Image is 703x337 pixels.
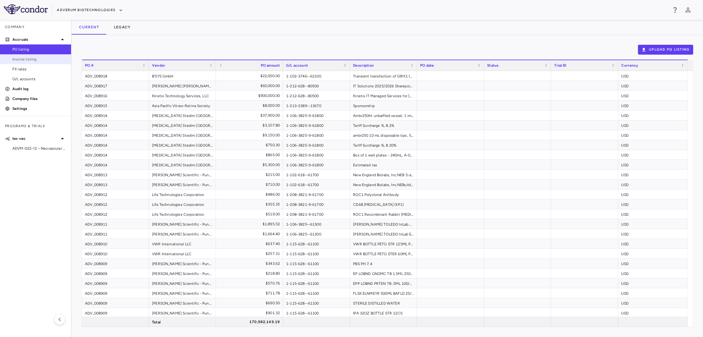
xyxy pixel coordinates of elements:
[618,298,688,308] div: USD
[350,160,417,169] div: Estimated tax
[57,5,123,15] button: Adverum Biotechnologies
[221,199,280,209] div: $355.35
[283,229,350,239] div: 1-106-3825--61300
[82,170,149,179] div: ADV_008913
[350,199,417,209] div: CD68 [MEDICAL_DATA] (KP1)
[149,189,216,199] div: Life Technologies Corporation
[12,106,66,111] p: Settings
[350,110,417,120] div: Ambr250ht unbaffled vessel, 1 impeller, pack of 6, 001-5G37
[82,110,149,120] div: ADV_008914
[621,63,638,68] span: Currency
[350,140,417,150] div: Tariff Surcharge %, 8.20%
[350,81,417,90] div: IT Solutions 2025/2026 Sharepoint and DBA Managed Services
[221,308,280,318] div: $901.32
[283,91,350,100] div: 1-212-628--80500
[149,298,216,308] div: [PERSON_NAME] Scientific - Punchout
[618,81,688,90] div: USD
[350,278,417,288] div: EPP LOBND PRTEN TB .5ML 100/PK
[221,71,280,81] div: $22,000.00
[149,249,216,258] div: VWR International LLC
[350,259,417,268] div: PBS PH 7.4
[283,249,350,258] div: 1-115-628--61100
[221,120,280,130] div: $3,107.80
[149,170,216,179] div: [PERSON_NAME] Scientific - Punchout
[283,189,350,199] div: 1-208-3821-9-61700
[12,76,66,82] span: G/L accounts
[149,91,216,100] div: Kinetix Technology Services, LLC
[221,140,280,150] div: $750.30
[221,298,280,308] div: $690.50
[618,219,688,229] div: USD
[350,170,417,179] div: New England Biolabs, Inc.NEB 5-alpha Competent [MEDICAL_DATA] (High Efficiency) – 20 x 0.05 ml/tube
[350,180,417,189] div: New England Biolabs, Inc.NEBuilder HiFi DNA Assembly Master Mix – 50 reactions
[149,101,216,110] div: Asia Pacific Vitreo-Retina Society
[283,278,350,288] div: 1-115-628--61100
[82,160,149,169] div: ADV_008914
[618,71,688,81] div: USD
[221,229,280,239] div: $1,664.40
[350,219,417,229] div: [PERSON_NAME] TOLEDO InLab Conductivity Benchtop Probes
[283,150,350,160] div: 1-106-3825-9-61800
[12,56,66,62] span: Invoice listing
[618,259,688,268] div: USD
[283,110,350,120] div: 1-106-3825-9-61800
[82,259,149,268] div: ADV_008909
[149,278,216,288] div: [PERSON_NAME] Scientific - Punchout
[149,317,216,327] div: Total
[618,308,688,318] div: USD
[107,20,138,35] button: Legacy
[82,199,149,209] div: ADV_008912
[149,288,216,298] div: [PERSON_NAME] Scientific - Punchout
[221,81,280,91] div: $60,000.00
[221,189,280,199] div: $486.00
[85,63,94,68] span: PO #
[283,308,350,318] div: 1-115-628--61100
[82,189,149,199] div: ADV_008912
[618,170,688,179] div: USD
[350,308,417,318] div: IPA 32OZ BOTTLE STR 12CS
[283,160,350,169] div: 1-106-3825-9-61800
[82,229,149,239] div: ADV_008911
[283,120,350,130] div: 1-106-3825-9-61800
[221,268,280,278] div: $218.80
[350,268,417,278] div: EP LOBND GNOMC TB 1.5ML 250/PK
[618,160,688,169] div: USD
[283,209,350,219] div: 1-208-3821-9-61700
[149,199,216,209] div: Life Technologies Corporation
[152,63,165,68] span: Vendor
[221,317,280,327] div: 170,982,149.19
[149,239,216,248] div: VWR International LLC
[72,20,107,35] button: Current
[221,249,280,259] div: $257.31
[350,91,417,100] div: Kinetix IT Managed Services for [DATE] thru [DATE]
[82,239,149,248] div: ADV_008910
[283,298,350,308] div: 1-115-628--61100
[82,91,149,100] div: ADV_008916
[350,298,417,308] div: STERILE DISTILLED WATER
[350,150,417,160] div: Box of 1 well plates - 240mL, A-0068
[283,180,350,189] div: 1-102-618--61700
[149,110,216,120] div: [MEDICAL_DATA] Stedim [GEOGRAPHIC_DATA], Inc.
[82,288,149,298] div: ADV_008909
[12,37,59,42] p: Accruals
[82,249,149,258] div: ADV_008910
[149,219,216,229] div: [PERSON_NAME] Scientific - Punchout
[149,81,216,90] div: [PERSON_NAME] [PERSON_NAME] Solutions, Inc. dba I.T. Solutions, Inc.
[350,249,417,258] div: VWR BOTTLE PETG STER 60ML PK24
[12,66,66,72] span: FX rates
[638,45,693,55] button: Upload PO Listing
[82,130,149,140] div: ADV_008914
[82,180,149,189] div: ADV_008913
[283,170,350,179] div: 1-102-618--61700
[82,268,149,278] div: ADV_008909
[353,63,374,68] span: Description
[149,140,216,150] div: [MEDICAL_DATA] Stedim [GEOGRAPHIC_DATA], Inc.
[149,259,216,268] div: [PERSON_NAME] Scientific - Punchout
[82,219,149,229] div: ADV_008911
[618,101,688,110] div: USD
[221,130,280,140] div: $9,150.00
[82,140,149,150] div: ADV_008914
[221,180,280,189] div: $710.00
[221,91,280,101] div: $900,000.00
[283,140,350,150] div: 1-106-3825-9-61800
